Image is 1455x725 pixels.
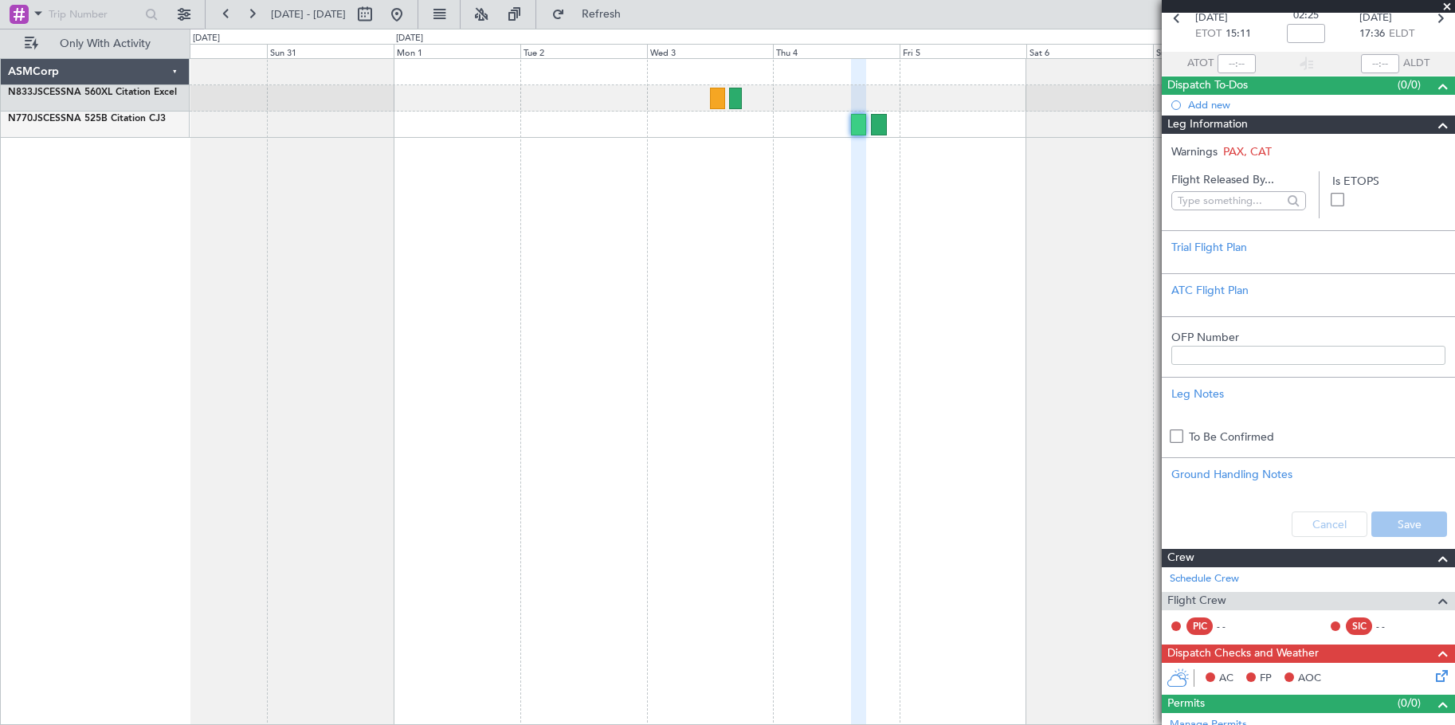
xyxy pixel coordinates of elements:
div: Ground Handling Notes [1171,466,1445,483]
div: Thu 4 [773,44,900,58]
span: N833JS [8,88,43,97]
div: Add new [1188,98,1447,112]
div: Sat 6 [1026,44,1153,58]
div: Leg Notes [1171,386,1445,402]
input: Type something... [1178,189,1282,213]
div: SIC [1346,617,1372,635]
input: Trip Number [49,2,140,26]
div: - - [1217,619,1253,633]
span: FP [1260,671,1272,687]
span: PAX, CAT [1223,144,1272,159]
div: Mon 1 [394,44,520,58]
a: Schedule Crew [1170,571,1239,587]
span: ETOT [1195,26,1222,42]
span: (0/0) [1398,76,1421,93]
a: N833JSCESSNA 560XL Citation Excel [8,88,177,97]
span: AOC [1298,671,1321,687]
div: Trial Flight Plan [1171,239,1445,256]
span: (0/0) [1398,695,1421,711]
label: OFP Number [1171,329,1445,346]
div: Warnings [1162,143,1455,160]
span: Dispatch To-Dos [1167,76,1248,95]
span: N770JS [8,114,43,123]
span: Flight Crew [1167,592,1226,610]
span: 15:11 [1226,26,1251,42]
label: Is ETOPS [1332,173,1445,190]
span: Leg Information [1167,116,1248,134]
span: 17:36 [1359,26,1385,42]
div: [DATE] [396,32,423,45]
span: Dispatch Checks and Weather [1167,645,1319,663]
input: --:-- [1218,54,1256,73]
span: [DATE] [1359,10,1392,26]
span: Only With Activity [41,38,168,49]
span: ELDT [1389,26,1414,42]
div: ATC Flight Plan [1171,282,1445,299]
div: Sun 7 [1153,44,1280,58]
a: N770JSCESSNA 525B Citation CJ3 [8,114,166,123]
span: [DATE] - [DATE] [271,7,346,22]
span: Crew [1167,549,1194,567]
div: Fri 5 [900,44,1026,58]
button: Refresh [544,2,640,27]
span: Flight Released By... [1171,171,1306,188]
div: Tue 2 [520,44,647,58]
label: To Be Confirmed [1189,429,1274,445]
div: PIC [1186,617,1213,635]
button: Only With Activity [18,31,173,57]
div: Sat 30 [141,44,268,58]
span: AC [1219,671,1233,687]
span: Permits [1167,695,1205,713]
div: Sun 31 [267,44,394,58]
div: [DATE] [193,32,220,45]
div: Wed 3 [647,44,774,58]
span: ALDT [1403,56,1430,72]
div: - - [1376,619,1412,633]
span: ATOT [1187,56,1214,72]
span: [DATE] [1195,10,1228,26]
span: Refresh [568,9,635,20]
span: 02:25 [1293,8,1319,24]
